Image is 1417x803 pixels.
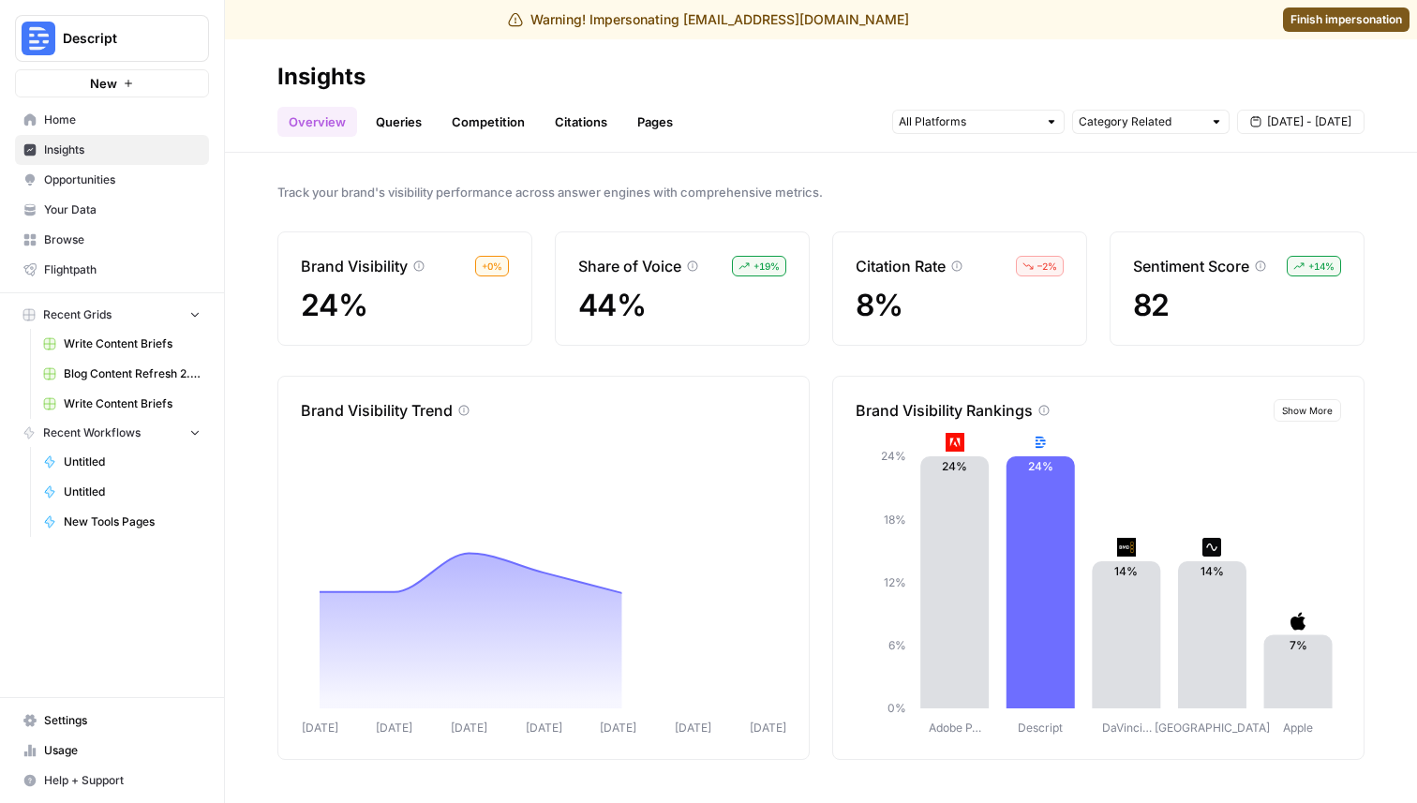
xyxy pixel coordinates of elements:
[881,449,906,463] tspan: 24%
[1290,638,1307,652] text: 7%
[15,419,209,447] button: Recent Workflows
[64,513,201,530] span: New Tools Pages
[44,201,201,218] span: Your Data
[675,721,711,735] tspan: [DATE]
[44,772,201,789] span: Help + Support
[15,706,209,736] a: Settings
[1202,538,1221,557] img: ms17fdjv351cw8bxuno86wzcdp2m
[1114,564,1138,578] text: 14%
[1155,721,1270,735] tspan: [GEOGRAPHIC_DATA]
[365,107,433,137] a: Queries
[90,74,117,93] span: New
[35,507,209,537] a: New Tools Pages
[15,105,209,135] a: Home
[887,701,906,715] tspan: 0%
[1290,11,1402,28] span: Finish impersonation
[578,255,681,277] p: Share of Voice
[302,721,338,735] tspan: [DATE]
[626,107,684,137] a: Pages
[376,721,412,735] tspan: [DATE]
[64,395,201,412] span: Write Content Briefs
[1031,433,1050,452] img: xvlm1tp7ydqmv3akr6p4ptg0hnp0
[43,306,112,323] span: Recent Grids
[1267,113,1351,130] span: [DATE] - [DATE]
[1037,259,1057,274] span: – 2 %
[753,259,780,274] span: + 19 %
[15,766,209,796] button: Help + Support
[451,721,487,735] tspan: [DATE]
[15,165,209,195] a: Opportunities
[1274,399,1341,422] button: Show More
[15,15,209,62] button: Workspace: Descript
[899,112,1037,131] input: All Platforms
[15,255,209,285] a: Flightpath
[856,287,903,323] span: 8%
[1237,110,1365,134] button: [DATE] - [DATE]
[15,736,209,766] a: Usage
[750,721,786,735] tspan: [DATE]
[15,225,209,255] a: Browse
[15,69,209,97] button: New
[44,742,201,759] span: Usage
[856,255,946,277] p: Citation Rate
[64,335,201,352] span: Write Content Briefs
[64,365,201,382] span: Blog Content Refresh 2.0 Grid
[1117,538,1136,557] img: z3n1vtu7sch3alhjl87dtsf15cmw
[1282,403,1333,418] span: Show More
[35,389,209,419] a: Write Content Briefs
[43,424,141,441] span: Recent Workflows
[1018,721,1063,735] tspan: Descript
[884,575,906,589] tspan: 12%
[440,107,536,137] a: Competition
[1133,255,1249,277] p: Sentiment Score
[44,112,201,128] span: Home
[526,721,562,735] tspan: [DATE]
[1102,721,1152,735] tspan: DaVinci…
[301,399,453,422] p: Brand Visibility Trend
[44,171,201,188] span: Opportunities
[35,329,209,359] a: Write Content Briefs
[64,454,201,470] span: Untitled
[35,447,209,477] a: Untitled
[884,513,906,527] tspan: 18%
[1283,721,1313,735] tspan: Apple
[600,721,636,735] tspan: [DATE]
[44,261,201,278] span: Flightpath
[1028,459,1053,473] text: 24%
[482,259,502,274] span: + 0 %
[508,10,909,29] div: Warning! Impersonating [EMAIL_ADDRESS][DOMAIN_NAME]
[15,195,209,225] a: Your Data
[1283,7,1410,32] a: Finish impersonation
[942,459,967,473] text: 24%
[44,712,201,729] span: Settings
[544,107,619,137] a: Citations
[301,287,367,323] span: 24%
[946,433,964,452] img: eqzcz4tzlr7ve7xmt41l933d2ra3
[15,135,209,165] a: Insights
[277,183,1365,201] span: Track your brand's visibility performance across answer engines with comprehensive metrics.
[63,29,176,48] span: Descript
[1133,287,1170,323] span: 82
[1308,259,1335,274] span: + 14 %
[35,359,209,389] a: Blog Content Refresh 2.0 Grid
[277,62,365,92] div: Insights
[1289,612,1307,631] img: rqh547xqdzn947qp65xikpz8x7i5
[44,141,201,158] span: Insights
[44,231,201,248] span: Browse
[22,22,55,55] img: Descript Logo
[888,638,906,652] tspan: 6%
[64,483,201,500] span: Untitled
[15,301,209,329] button: Recent Grids
[277,107,357,137] a: Overview
[35,477,209,507] a: Untitled
[929,721,981,735] tspan: Adobe P…
[301,255,408,277] p: Brand Visibility
[1201,564,1224,578] text: 14%
[578,287,646,323] span: 44%
[856,399,1033,422] p: Brand Visibility Rankings
[1079,112,1202,131] input: Category Related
